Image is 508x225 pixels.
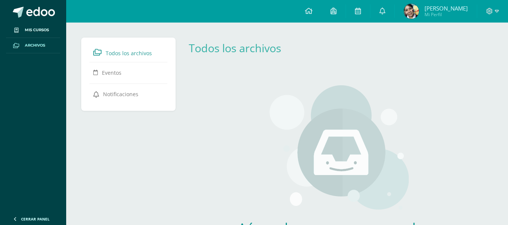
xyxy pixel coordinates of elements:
a: Notificaciones [93,87,164,101]
span: Archivos [25,42,45,48]
span: Mis cursos [25,27,49,33]
a: Eventos [93,66,164,79]
a: Todos los archivos [189,41,281,55]
a: Mis cursos [6,23,60,38]
img: 75b2f0e3ef1df6b4b1d231b1c4787c4f.png [404,4,419,19]
div: Todos los archivos [189,41,293,55]
span: Cerrar panel [21,216,50,222]
a: Todos los archivos [93,45,164,59]
span: Notificaciones [103,91,138,98]
img: stages.png [270,85,409,213]
a: Archivos [6,38,60,53]
span: Eventos [102,69,121,76]
span: [PERSON_NAME] [425,5,468,12]
span: Mi Perfil [425,11,468,18]
span: Todos los archivos [106,50,152,57]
